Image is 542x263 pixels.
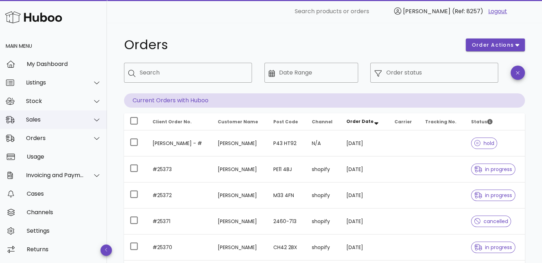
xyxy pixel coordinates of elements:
[394,119,412,125] span: Carrier
[306,182,340,208] td: shopify
[153,119,192,125] span: Client Order No.
[425,119,456,125] span: Tracking No.
[273,119,298,125] span: Post Code
[488,7,507,16] a: Logout
[306,130,340,156] td: N/A
[147,182,212,208] td: #25372
[474,167,512,172] span: in progress
[340,182,388,208] td: [DATE]
[419,113,465,130] th: Tracking No.
[340,113,388,130] th: Order Date: Sorted descending. Activate to remove sorting.
[26,172,84,179] div: Invoicing and Payments
[465,113,525,130] th: Status
[27,246,101,253] div: Returns
[474,219,508,224] span: cancelled
[452,7,483,15] span: (Ref: 8257)
[124,38,457,51] h1: Orders
[212,113,267,130] th: Customer Name
[466,38,525,51] button: order actions
[124,93,525,108] p: Current Orders with Huboo
[312,119,332,125] span: Channel
[218,119,258,125] span: Customer Name
[346,118,373,124] span: Order Date
[306,156,340,182] td: shopify
[340,208,388,234] td: [DATE]
[147,113,212,130] th: Client Order No.
[474,141,494,146] span: hold
[27,227,101,234] div: Settings
[147,234,212,261] td: #25370
[471,41,514,49] span: order actions
[27,209,101,216] div: Channels
[26,116,84,123] div: Sales
[471,119,492,125] span: Status
[340,234,388,261] td: [DATE]
[268,113,306,130] th: Post Code
[26,79,84,86] div: Listings
[212,182,267,208] td: [PERSON_NAME]
[26,98,84,104] div: Stock
[268,182,306,208] td: M33 4FN
[27,190,101,197] div: Cases
[268,130,306,156] td: P43 HT92
[212,130,267,156] td: [PERSON_NAME]
[27,61,101,67] div: My Dashboard
[147,156,212,182] td: #25373
[147,208,212,234] td: #25371
[403,7,450,15] span: [PERSON_NAME]
[306,234,340,261] td: shopify
[268,234,306,261] td: CH42 2BX
[5,10,62,25] img: Huboo Logo
[474,193,512,198] span: in progress
[340,130,388,156] td: [DATE]
[306,208,340,234] td: shopify
[306,113,340,130] th: Channel
[474,245,512,250] span: in progress
[27,153,101,160] div: Usage
[147,130,212,156] td: [PERSON_NAME] - #
[268,208,306,234] td: 2460-713
[212,156,267,182] td: [PERSON_NAME]
[26,135,84,141] div: Orders
[340,156,388,182] td: [DATE]
[388,113,419,130] th: Carrier
[268,156,306,182] td: PE11 4BJ
[212,234,267,261] td: [PERSON_NAME]
[212,208,267,234] td: [PERSON_NAME]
